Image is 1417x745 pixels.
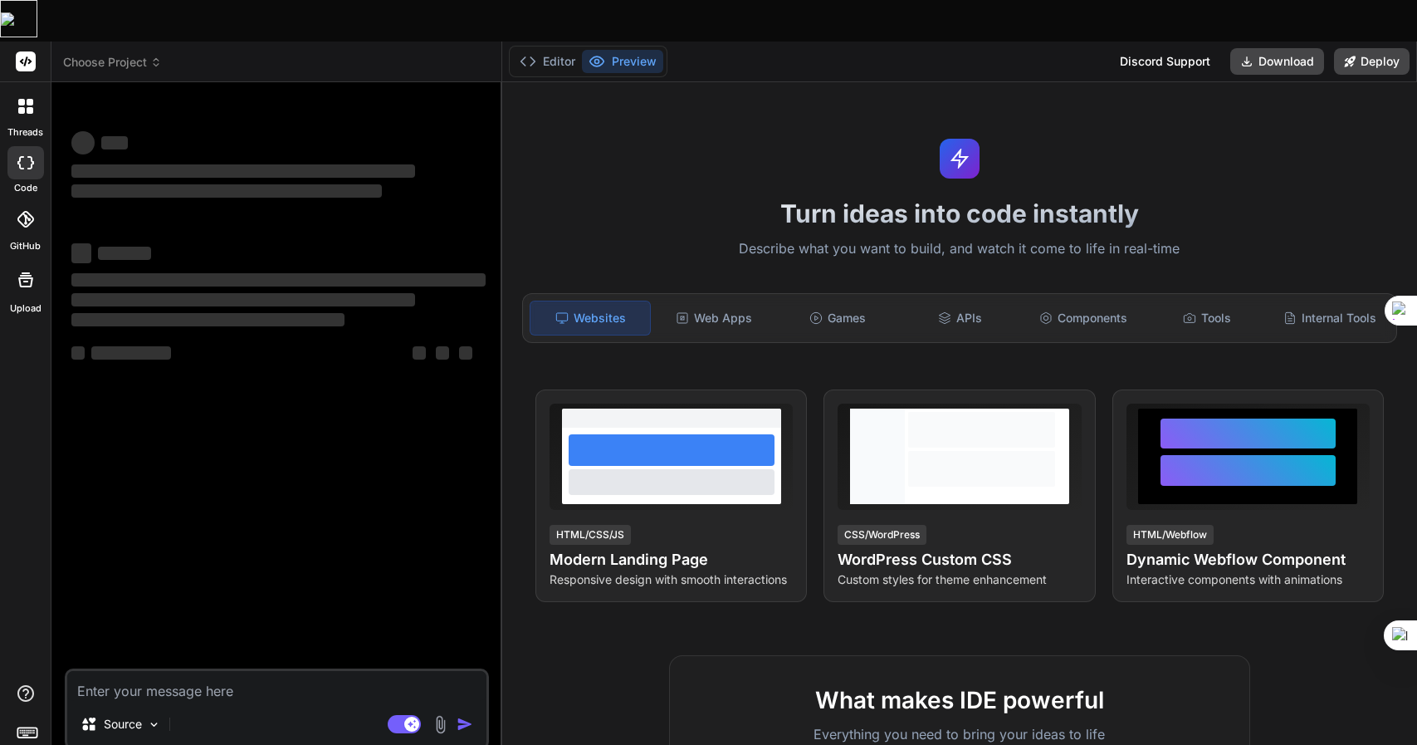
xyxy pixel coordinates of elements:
[777,301,897,336] div: Games
[98,247,151,260] span: ‌
[71,313,344,326] span: ‌
[436,346,449,360] span: ‌
[1334,48,1410,75] button: Deploy
[459,346,472,360] span: ‌
[838,571,1081,588] p: Custom styles for theme enhancement
[14,181,37,195] label: code
[550,525,631,545] div: HTML/CSS/JS
[10,239,41,253] label: GitHub
[457,716,473,733] img: icon
[550,571,793,588] p: Responsive design with smooth interactions
[530,301,651,336] div: Websites
[513,50,582,73] button: Editor
[71,273,486,287] span: ‌
[1126,548,1370,571] h4: Dynamic Webflow Component
[1230,48,1324,75] button: Download
[901,301,1020,336] div: APIs
[1270,301,1390,336] div: Internal Tools
[654,301,774,336] div: Web Apps
[71,164,415,178] span: ‌
[71,346,85,360] span: ‌
[71,131,95,154] span: ‌
[147,718,161,732] img: Pick Models
[512,199,1407,228] h1: Turn ideas into code instantly
[582,50,663,73] button: Preview
[696,724,1223,744] p: Everything you need to bring your ideas to life
[101,136,128,149] span: ‌
[512,238,1407,260] p: Describe what you want to build, and watch it come to life in real-time
[1110,48,1220,75] div: Discord Support
[7,125,43,140] label: threads
[71,184,382,198] span: ‌
[10,301,42,316] label: Upload
[63,54,162,71] span: Choose Project
[696,683,1223,718] h2: What makes IDE powerful
[550,548,793,571] h4: Modern Landing Page
[104,716,142,733] p: Source
[1126,571,1370,588] p: Interactive components with animations
[431,715,450,734] img: attachment
[71,243,91,263] span: ‌
[1126,525,1214,545] div: HTML/Webflow
[1146,301,1266,336] div: Tools
[838,548,1081,571] h4: WordPress Custom CSS
[91,346,171,360] span: ‌
[413,346,426,360] span: ‌
[71,293,415,306] span: ‌
[838,525,926,545] div: CSS/WordPress
[1024,301,1143,336] div: Components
